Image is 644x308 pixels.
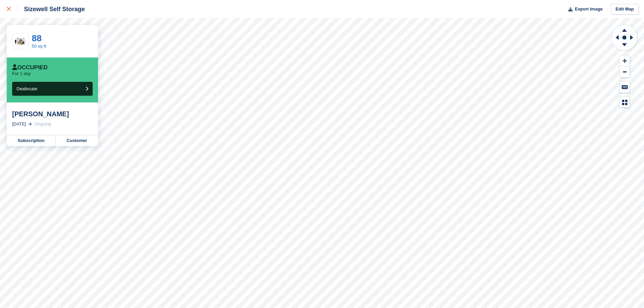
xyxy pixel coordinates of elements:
[12,110,93,118] div: [PERSON_NAME]
[620,67,630,78] button: Zoom Out
[28,123,32,125] img: arrow-right-light-icn-cde0832a797a2874e46488d9cf13f60e5c3a73dbe684e267c42b8395dfbc2abf.svg
[13,35,28,47] img: 50.jpg
[575,6,602,13] span: Export Image
[17,86,37,91] span: Deallocate
[34,121,51,127] div: Ongoing
[12,82,93,96] button: Deallocate
[564,4,603,15] button: Export Image
[611,4,639,15] a: Edit Map
[620,97,630,108] button: Map Legend
[12,64,48,71] div: Occupied
[32,44,46,49] a: 50 sq ft
[12,121,26,127] div: [DATE]
[56,135,98,146] a: Customer
[18,5,85,13] div: Sizewell Self Storage
[620,81,630,93] button: Keyboard Shortcuts
[32,33,42,43] a: 88
[12,71,31,76] p: For 1 day
[7,135,56,146] a: Subscription
[620,55,630,67] button: Zoom In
